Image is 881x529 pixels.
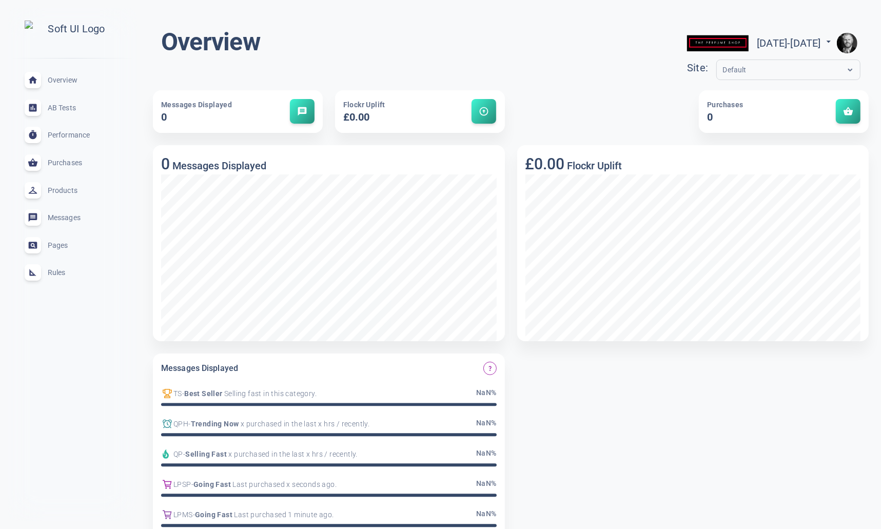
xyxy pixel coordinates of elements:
span: Selling Fast [185,449,227,460]
span: Going Fast [195,510,232,520]
span: TS - [173,388,184,399]
span: LPMS - [173,510,195,520]
h5: Flockr Uplift [565,160,622,172]
a: Messages [8,204,136,231]
span: LPSP - [173,479,193,490]
span: NaN % [476,418,497,430]
span: shopping_basket [843,106,853,116]
span: message [297,106,307,116]
h5: 0 [161,110,263,125]
span: Best Seller [184,388,222,399]
span: x purchased in the last x hrs / recently. [227,449,358,460]
span: NaN % [476,387,497,400]
button: Which Flockr messages are displayed the most [483,362,496,375]
span: arrow_circle_up [479,106,489,116]
h3: 0 [161,155,170,173]
a: Purchases [8,149,136,177]
a: AB Tests [8,94,136,122]
span: Last purchased 1 minute ago. [232,510,334,520]
h5: 0 [707,110,809,125]
h5: £0.00 [343,110,445,125]
h3: £0.00 [525,155,565,173]
span: NaN % [476,478,497,491]
h5: Messages Displayed [170,160,266,172]
span: x purchased in the last x hrs / recently. [239,419,369,429]
h1: Overview [161,27,260,57]
span: Flockr Uplift [343,101,385,109]
span: Selling fast in this category. [223,388,317,399]
span: Trending Now [191,419,239,429]
span: NaN % [476,508,497,521]
span: NaN % [476,448,497,460]
a: Overview [8,67,136,94]
span: [DATE] - [DATE] [757,37,834,49]
a: Performance [8,122,136,149]
span: Messages Displayed [161,101,232,109]
a: Pages [8,231,136,259]
span: Going Fast [193,479,231,490]
a: Rules [8,259,136,287]
span: Purchases [707,101,743,109]
div: Site: [687,60,716,76]
span: question_mark [487,365,493,371]
a: Products [8,177,136,204]
img: theperfumeshop [687,27,749,60]
img: Soft UI Logo [25,21,120,37]
h6: Messages Displayed [161,362,238,375]
img: e9922e3fc00dd5316fa4c56e6d75935f [837,33,857,53]
span: Last purchased x seconds ago. [231,479,337,490]
span: QP - [173,449,185,460]
span: QPH - [173,419,191,429]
